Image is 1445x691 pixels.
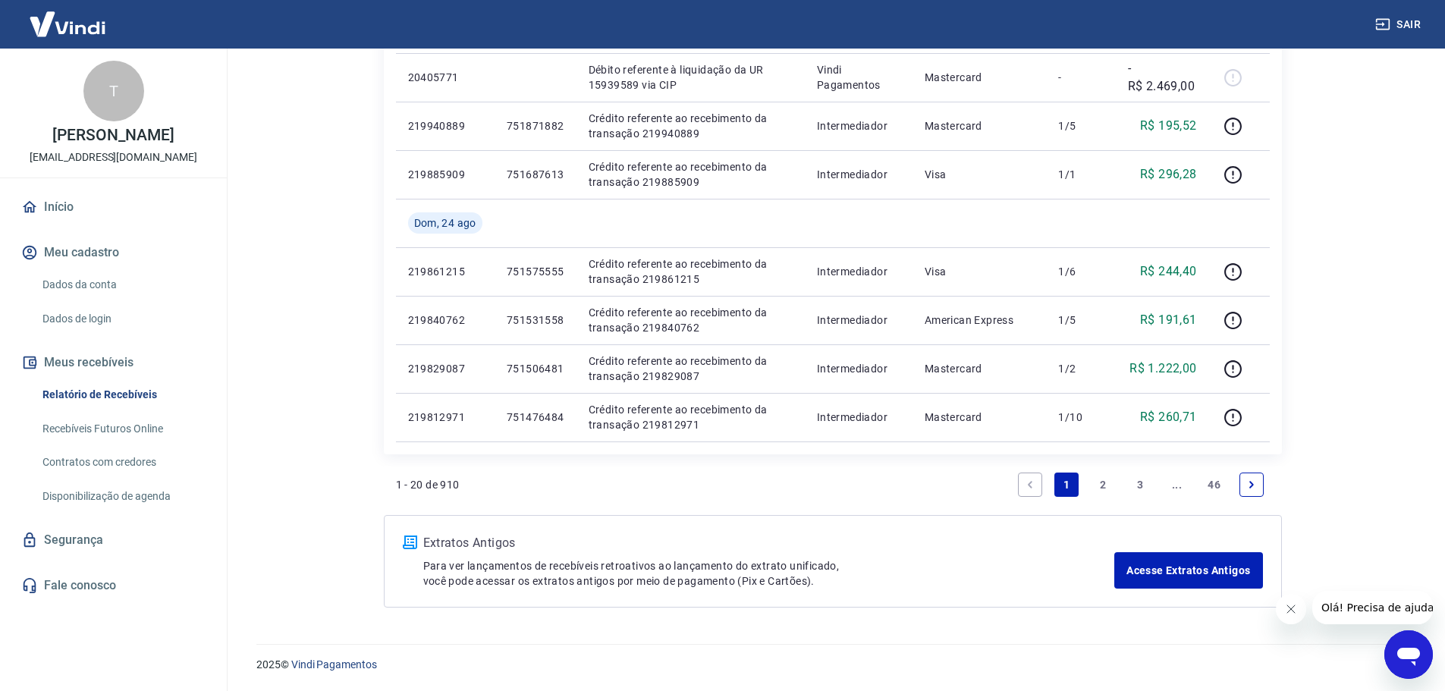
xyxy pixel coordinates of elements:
[925,361,1035,376] p: Mastercard
[18,346,209,379] button: Meus recebíveis
[83,61,144,121] div: T
[1202,473,1227,497] a: Page 46
[1114,552,1262,589] a: Acesse Extratos Antigos
[1312,591,1433,624] iframe: Mensagem da empresa
[1140,408,1197,426] p: R$ 260,71
[817,118,900,133] p: Intermediador
[1239,473,1264,497] a: Next page
[925,410,1035,425] p: Mastercard
[1058,118,1103,133] p: 1/5
[925,264,1035,279] p: Visa
[36,303,209,335] a: Dados de login
[507,361,564,376] p: 751506481
[589,159,793,190] p: Crédito referente ao recebimento da transação 219885909
[1140,117,1197,135] p: R$ 195,52
[408,167,482,182] p: 219885909
[256,657,1409,673] p: 2025 ©
[1165,473,1189,497] a: Jump forward
[408,361,482,376] p: 219829087
[1058,410,1103,425] p: 1/10
[817,264,900,279] p: Intermediador
[507,410,564,425] p: 751476484
[589,305,793,335] p: Crédito referente ao recebimento da transação 219840762
[414,215,476,231] span: Dom, 24 ago
[817,361,900,376] p: Intermediador
[408,70,482,85] p: 20405771
[36,379,209,410] a: Relatório de Recebíveis
[1384,630,1433,679] iframe: Botão para abrir a janela de mensagens
[817,313,900,328] p: Intermediador
[1092,473,1116,497] a: Page 2
[18,523,209,557] a: Segurança
[423,558,1115,589] p: Para ver lançamentos de recebíveis retroativos ao lançamento do extrato unificado, você pode aces...
[52,127,174,143] p: [PERSON_NAME]
[1012,466,1270,503] ul: Pagination
[1058,167,1103,182] p: 1/1
[817,167,900,182] p: Intermediador
[291,658,377,671] a: Vindi Pagamentos
[18,190,209,224] a: Início
[36,269,209,300] a: Dados da conta
[817,62,900,93] p: Vindi Pagamentos
[36,481,209,512] a: Disponibilização de agenda
[30,149,197,165] p: [EMAIL_ADDRESS][DOMAIN_NAME]
[403,536,417,549] img: ícone
[925,118,1035,133] p: Mastercard
[408,264,482,279] p: 219861215
[925,313,1035,328] p: American Express
[9,11,127,23] span: Olá! Precisa de ajuda?
[18,236,209,269] button: Meu cadastro
[1276,594,1306,624] iframe: Fechar mensagem
[507,118,564,133] p: 751871882
[1058,313,1103,328] p: 1/5
[1058,361,1103,376] p: 1/2
[925,70,1035,85] p: Mastercard
[589,62,793,93] p: Débito referente à liquidação da UR 15939589 via CIP
[408,118,482,133] p: 219940889
[396,477,460,492] p: 1 - 20 de 910
[18,1,117,47] img: Vindi
[18,569,209,602] a: Fale conosco
[589,111,793,141] p: Crédito referente ao recebimento da transação 219940889
[423,534,1115,552] p: Extratos Antigos
[1128,59,1197,96] p: -R$ 2.469,00
[408,410,482,425] p: 219812971
[36,413,209,444] a: Recebíveis Futuros Online
[507,313,564,328] p: 751531558
[1140,311,1197,329] p: R$ 191,61
[925,167,1035,182] p: Visa
[1372,11,1427,39] button: Sair
[817,410,900,425] p: Intermediador
[1058,70,1103,85] p: -
[589,353,793,384] p: Crédito referente ao recebimento da transação 219829087
[1054,473,1079,497] a: Page 1 is your current page
[1140,262,1197,281] p: R$ 244,40
[36,447,209,478] a: Contratos com credores
[1058,264,1103,279] p: 1/6
[1018,473,1042,497] a: Previous page
[408,313,482,328] p: 219840762
[589,256,793,287] p: Crédito referente ao recebimento da transação 219861215
[589,402,793,432] p: Crédito referente ao recebimento da transação 219812971
[507,264,564,279] p: 751575555
[507,167,564,182] p: 751687613
[1140,165,1197,184] p: R$ 296,28
[1128,473,1152,497] a: Page 3
[1129,360,1196,378] p: R$ 1.222,00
